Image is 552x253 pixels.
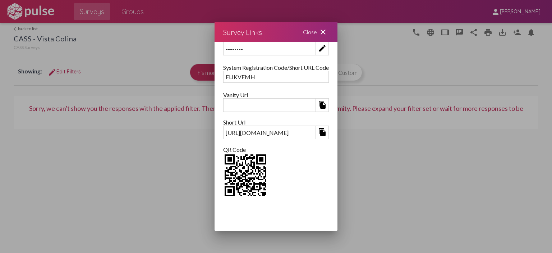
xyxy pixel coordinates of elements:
[319,28,327,36] mat-icon: close
[224,127,316,138] div: [URL][DOMAIN_NAME]
[223,91,329,98] div: Vanity Url
[318,100,327,109] mat-icon: file_copy
[224,43,316,54] div: --------
[224,71,328,82] div: ELIKVFMH
[223,146,329,153] div: QR Code
[318,44,327,53] mat-icon: edit
[223,119,329,126] div: Short Url
[223,64,329,71] div: System Registration Code/Short URL Code
[294,22,337,42] div: Close
[318,128,327,136] mat-icon: file_copy
[223,153,268,198] img: Z
[223,26,262,38] div: Survey Links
